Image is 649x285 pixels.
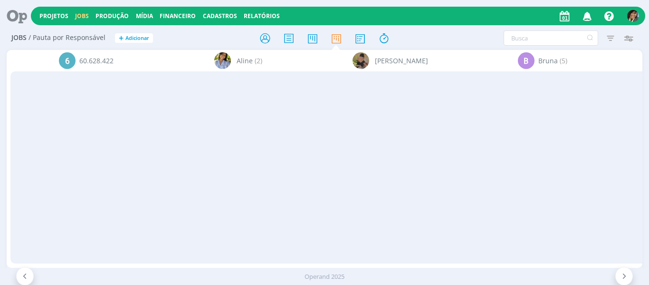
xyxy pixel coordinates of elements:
[11,34,27,42] span: Jobs
[214,52,231,69] img: A
[627,10,639,22] img: S
[157,12,199,20] button: Financeiro
[95,12,129,20] a: Produção
[375,56,428,66] span: [PERSON_NAME]
[93,12,132,20] button: Produção
[115,33,153,43] button: +Adicionar
[200,12,240,20] button: Cadastros
[244,12,280,20] a: Relatórios
[59,52,76,69] div: 6
[39,12,68,20] a: Projetos
[119,33,124,43] span: +
[237,56,253,66] span: Aline
[136,12,153,20] a: Mídia
[125,35,149,41] span: Adicionar
[627,8,639,24] button: S
[241,12,283,20] button: Relatórios
[560,56,567,66] span: (5)
[75,12,89,20] a: Jobs
[255,56,262,66] span: (2)
[538,56,558,66] span: Bruna
[79,56,114,66] span: 60.628.422
[37,12,71,20] button: Projetos
[504,30,598,46] input: Busca
[353,52,369,69] img: A
[160,12,196,20] a: Financeiro
[518,52,534,69] div: B
[72,12,92,20] button: Jobs
[29,34,105,42] span: / Pauta por Responsável
[203,12,237,20] span: Cadastros
[133,12,156,20] button: Mídia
